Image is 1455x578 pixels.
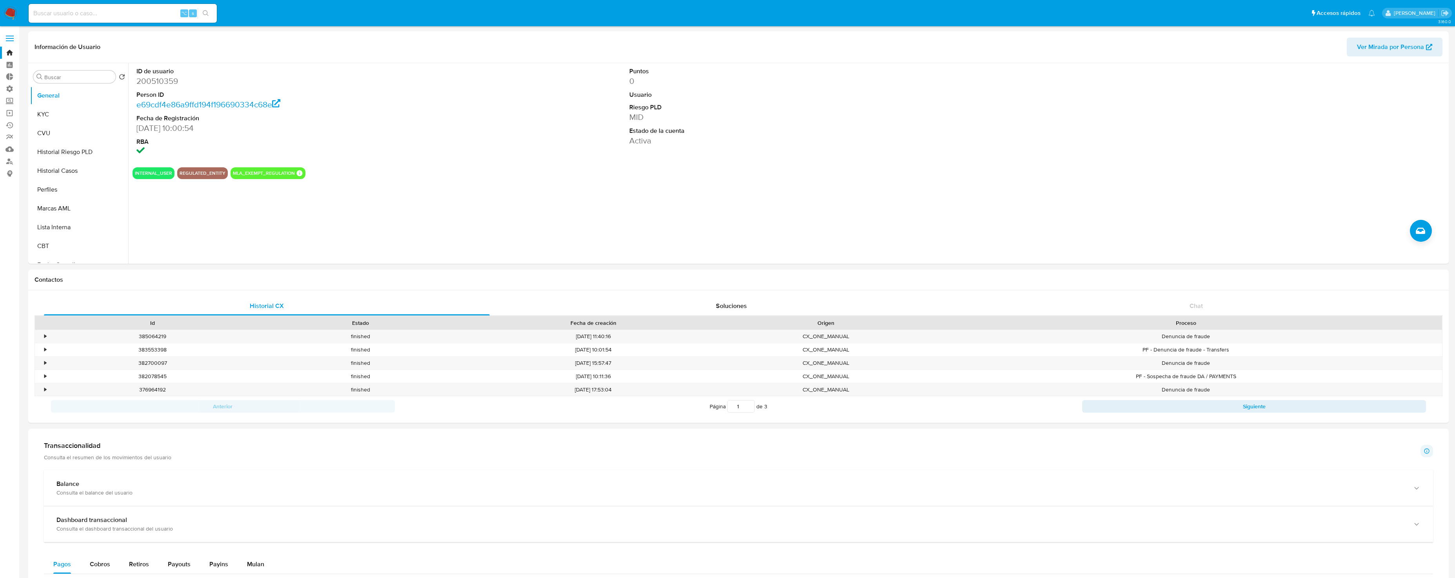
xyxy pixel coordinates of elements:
[30,180,128,199] button: Perfiles
[716,301,747,310] span: Soluciones
[465,383,722,396] div: [DATE] 17:53:04
[629,112,950,123] dd: MID
[49,330,257,343] div: 385064219
[629,135,950,146] dd: Activa
[930,383,1442,396] div: Denuncia de fraude
[30,199,128,218] button: Marcas AML
[44,346,46,353] div: •
[198,8,214,19] button: search-icon
[35,276,1442,284] h1: Contactos
[1394,9,1438,17] p: federico.luaces@mercadolibre.com
[930,357,1442,370] div: Denuncia de fraude
[722,343,930,356] div: CX_ONE_MANUAL
[629,127,950,135] dt: Estado de la cuenta
[119,74,125,82] button: Volver al orden por defecto
[935,319,1437,327] div: Proceso
[1347,38,1442,56] button: Ver Mirada por Persona
[722,383,930,396] div: CX_ONE_MANUAL
[257,343,465,356] div: finished
[29,8,217,18] input: Buscar usuario o caso...
[465,370,722,383] div: [DATE] 10:11:36
[30,237,128,255] button: CBT
[44,74,113,81] input: Buscar
[44,333,46,340] div: •
[629,67,950,76] dt: Puntos
[49,357,257,370] div: 382700097
[181,9,187,17] span: ⌥
[465,357,722,370] div: [DATE] 15:57:47
[257,330,465,343] div: finished
[136,114,457,123] dt: Fecha de Registración
[192,9,194,17] span: s
[764,402,767,410] span: 3
[722,357,930,370] div: CX_ONE_MANUAL
[30,255,128,274] button: Fecha Compliant
[136,67,457,76] dt: ID de usuario
[54,319,251,327] div: Id
[49,383,257,396] div: 376964192
[710,400,767,413] span: Página de
[930,370,1442,383] div: PF - Sospecha de fraude DA / PAYMENTS
[727,319,925,327] div: Origen
[136,138,457,146] dt: RBA
[136,99,280,110] a: e69cdf4e86a9ffd194f196690334c68e
[930,330,1442,343] div: Denuncia de fraude
[1317,9,1361,17] span: Accesos rápidos
[465,343,722,356] div: [DATE] 10:01:54
[257,383,465,396] div: finished
[465,330,722,343] div: [DATE] 11:40:16
[1190,301,1203,310] span: Chat
[629,103,950,112] dt: Riesgo PLD
[1082,400,1426,413] button: Siguiente
[44,373,46,380] div: •
[36,74,43,80] button: Buscar
[629,91,950,99] dt: Usuario
[30,86,128,105] button: General
[49,343,257,356] div: 383553398
[30,218,128,237] button: Lista Interna
[35,43,100,51] h1: Información de Usuario
[30,161,128,180] button: Historial Casos
[262,319,460,327] div: Estado
[629,76,950,87] dd: 0
[1357,38,1424,56] span: Ver Mirada por Persona
[136,76,457,87] dd: 200510359
[1441,9,1449,17] a: Salir
[136,91,457,99] dt: Person ID
[44,386,46,393] div: •
[250,301,284,310] span: Historial CX
[30,143,128,161] button: Historial Riesgo PLD
[44,359,46,367] div: •
[257,357,465,370] div: finished
[930,343,1442,356] div: PF - Denuncia de fraude - Transfers
[136,123,457,134] dd: [DATE] 10:00:54
[51,400,395,413] button: Anterior
[722,370,930,383] div: CX_ONE_MANUAL
[30,105,128,124] button: KYC
[257,370,465,383] div: finished
[49,370,257,383] div: 382078545
[722,330,930,343] div: CX_ONE_MANUAL
[470,319,716,327] div: Fecha de creación
[1368,10,1375,16] a: Notificaciones
[30,124,128,143] button: CVU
